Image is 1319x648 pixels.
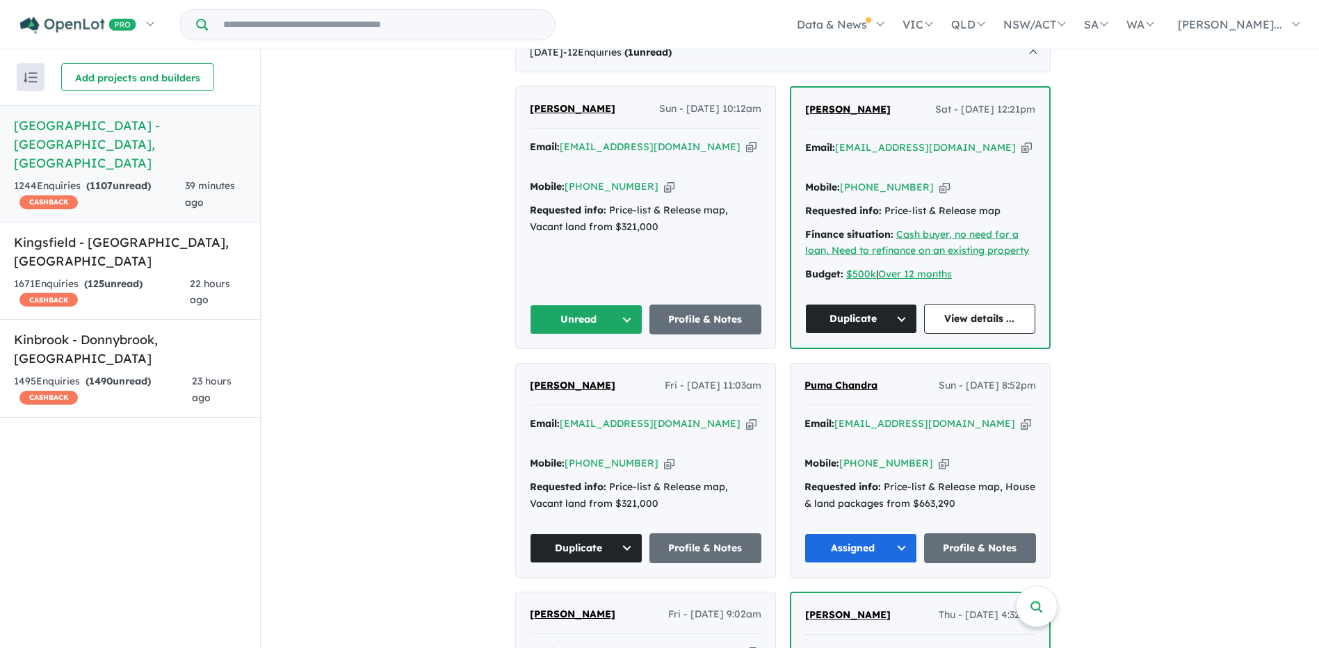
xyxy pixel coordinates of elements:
span: Fri - [DATE] 11:03am [665,378,761,394]
button: Copy [746,416,756,431]
span: Puma Chandra [804,379,877,391]
button: Copy [746,140,756,154]
span: [PERSON_NAME] [805,103,891,115]
div: Price-list & Release map [805,203,1035,220]
strong: Budget: [805,268,843,280]
a: [PHONE_NUMBER] [565,457,658,469]
span: - 12 Enquir ies [563,46,672,58]
button: Duplicate [530,533,642,563]
span: [PERSON_NAME] [805,608,891,621]
div: 1244 Enquir ies [14,178,185,211]
a: [PHONE_NUMBER] [840,181,934,193]
div: 1495 Enquir ies [14,373,192,407]
input: Try estate name, suburb, builder or developer [211,10,552,40]
span: Sun - [DATE] 10:12am [659,101,761,118]
button: Duplicate [805,304,917,334]
button: Unread [530,305,642,334]
img: sort.svg [24,72,38,83]
a: [EMAIL_ADDRESS][DOMAIN_NAME] [560,417,741,430]
strong: Mobile: [530,180,565,193]
a: Profile & Notes [924,533,1037,563]
a: Cash buyer, no need for a loan, Need to refinance on an existing property [805,228,1029,257]
button: Copy [939,456,949,471]
strong: Mobile: [530,457,565,469]
button: Copy [664,456,674,471]
span: Sun - [DATE] 8:52pm [939,378,1036,394]
strong: Finance situation: [805,228,893,241]
a: [EMAIL_ADDRESS][DOMAIN_NAME] [834,417,1015,430]
a: Over 12 months [878,268,952,280]
strong: Requested info: [805,204,882,217]
strong: Email: [530,417,560,430]
button: Add projects and builders [61,63,214,91]
span: 23 hours ago [192,375,232,404]
strong: Mobile: [804,457,839,469]
span: [PERSON_NAME] [530,102,615,115]
strong: ( unread) [86,179,151,192]
h5: Kingsfield - [GEOGRAPHIC_DATA] , [GEOGRAPHIC_DATA] [14,233,246,270]
div: [DATE] [515,33,1051,72]
a: [EMAIL_ADDRESS][DOMAIN_NAME] [560,140,741,153]
strong: Mobile: [805,181,840,193]
img: Openlot PRO Logo White [20,17,136,34]
a: [PHONE_NUMBER] [565,180,658,193]
a: View details ... [924,304,1036,334]
strong: Requested info: [804,480,881,493]
a: [PERSON_NAME] [805,102,891,118]
a: [PERSON_NAME] [530,101,615,118]
strong: ( unread) [84,277,143,290]
div: | [805,266,1035,283]
h5: [GEOGRAPHIC_DATA] - [GEOGRAPHIC_DATA] , [GEOGRAPHIC_DATA] [14,116,246,172]
strong: Email: [804,417,834,430]
span: 1 [628,46,633,58]
span: 22 hours ago [190,277,230,307]
a: Puma Chandra [804,378,877,394]
button: Copy [664,179,674,194]
strong: Email: [530,140,560,153]
span: 125 [88,277,104,290]
h5: Kinbrook - Donnybrook , [GEOGRAPHIC_DATA] [14,330,246,368]
span: [PERSON_NAME]... [1178,17,1282,31]
span: CASHBACK [19,391,78,405]
button: Assigned [804,533,917,563]
span: 39 minutes ago [185,179,235,209]
span: Fri - [DATE] 9:02am [668,606,761,623]
strong: Requested info: [530,480,606,493]
span: Sat - [DATE] 12:21pm [935,102,1035,118]
a: [PERSON_NAME] [805,607,891,624]
span: Thu - [DATE] 4:32am [939,607,1035,624]
a: [PERSON_NAME] [530,378,615,394]
a: [PERSON_NAME] [530,606,615,623]
a: Profile & Notes [649,533,762,563]
span: [PERSON_NAME] [530,379,615,391]
strong: ( unread) [624,46,672,58]
strong: Requested info: [530,204,606,216]
a: Profile & Notes [649,305,762,334]
button: Copy [1021,140,1032,155]
span: CASHBACK [19,293,78,307]
a: [PHONE_NUMBER] [839,457,933,469]
strong: Email: [805,141,835,154]
strong: ( unread) [86,375,151,387]
span: 1107 [90,179,113,192]
div: 1671 Enquir ies [14,276,190,309]
span: CASHBACK [19,195,78,209]
a: [EMAIL_ADDRESS][DOMAIN_NAME] [835,141,1016,154]
span: 1490 [89,375,113,387]
a: $500k [846,268,876,280]
span: [PERSON_NAME] [530,608,615,620]
div: Price-list & Release map, Vacant land from $321,000 [530,479,761,512]
div: Price-list & Release map, Vacant land from $321,000 [530,202,761,236]
button: Copy [939,180,950,195]
div: Price-list & Release map, House & land packages from $663,290 [804,479,1036,512]
button: Copy [1021,416,1031,431]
